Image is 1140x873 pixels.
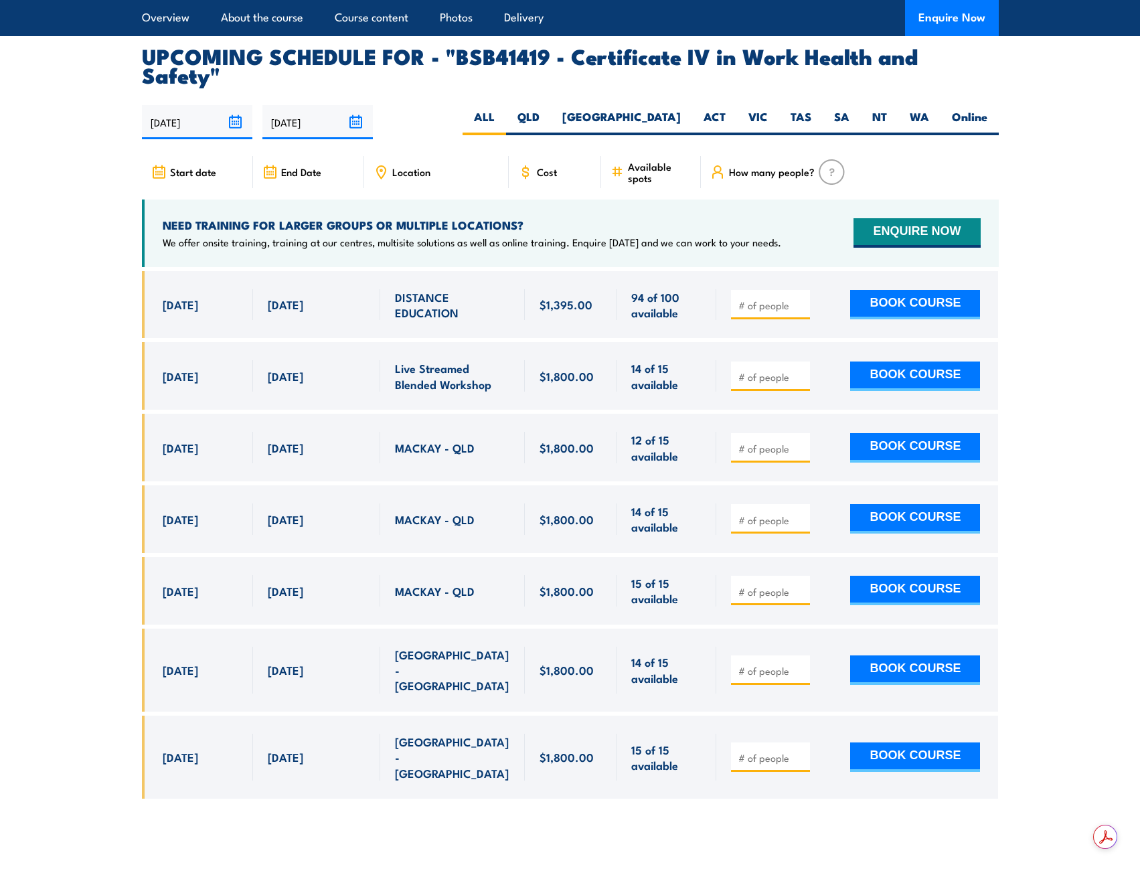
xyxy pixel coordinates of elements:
span: $1,800.00 [540,662,594,678]
span: [DATE] [268,297,303,312]
input: # of people [738,751,805,765]
p: We offer onsite training, training at our centres, multisite solutions as well as online training... [163,236,781,249]
span: 15 of 15 available [631,742,702,773]
span: [DATE] [163,297,198,312]
span: [DATE] [163,440,198,455]
span: [DATE] [268,511,303,527]
input: # of people [738,370,805,384]
button: BOOK COURSE [850,655,980,685]
span: $1,800.00 [540,511,594,527]
input: # of people [738,585,805,599]
span: Available spots [628,161,691,183]
span: End Date [281,166,321,177]
span: 14 of 15 available [631,503,702,535]
span: 14 of 15 available [631,654,702,686]
button: ENQUIRE NOW [853,218,980,248]
span: $1,800.00 [540,583,594,599]
label: [GEOGRAPHIC_DATA] [551,109,692,135]
span: $1,800.00 [540,749,594,765]
label: VIC [737,109,779,135]
span: 14 of 15 available [631,360,702,392]
span: [GEOGRAPHIC_DATA] - [GEOGRAPHIC_DATA] [395,647,510,694]
label: ACT [692,109,737,135]
span: Live Streamed Blended Workshop [395,360,510,392]
h4: NEED TRAINING FOR LARGER GROUPS OR MULTIPLE LOCATIONS? [163,218,781,232]
span: [DATE] [268,368,303,384]
button: BOOK COURSE [850,504,980,534]
span: [DATE] [163,583,198,599]
span: [DATE] [268,583,303,599]
span: How many people? [729,166,815,177]
button: BOOK COURSE [850,433,980,463]
span: [DATE] [268,662,303,678]
label: Online [941,109,999,135]
button: BOOK COURSE [850,576,980,605]
span: [DATE] [163,662,198,678]
span: 15 of 15 available [631,575,702,607]
span: [DATE] [268,749,303,765]
button: BOOK COURSE [850,362,980,391]
input: To date [262,105,373,139]
span: $1,800.00 [540,368,594,384]
label: QLD [506,109,551,135]
span: 12 of 15 available [631,432,702,463]
h2: UPCOMING SCHEDULE FOR - "BSB41419 - Certificate IV in Work Health and Safety" [142,46,999,84]
span: Location [392,166,430,177]
button: BOOK COURSE [850,290,980,319]
span: $1,395.00 [540,297,592,312]
label: WA [898,109,941,135]
span: Cost [537,166,557,177]
span: DISTANCE EDUCATION [395,289,510,321]
span: MACKAY - QLD [395,511,475,527]
input: # of people [738,664,805,678]
label: NT [861,109,898,135]
span: [DATE] [163,368,198,384]
label: SA [823,109,861,135]
label: TAS [779,109,823,135]
span: MACKAY - QLD [395,440,475,455]
span: [DATE] [163,511,198,527]
span: [DATE] [268,440,303,455]
button: BOOK COURSE [850,742,980,772]
input: # of people [738,513,805,527]
label: ALL [463,109,506,135]
input: # of people [738,442,805,455]
span: 94 of 100 available [631,289,702,321]
span: $1,800.00 [540,440,594,455]
span: [GEOGRAPHIC_DATA] - [GEOGRAPHIC_DATA] [395,734,510,781]
input: From date [142,105,252,139]
span: Start date [170,166,216,177]
span: [DATE] [163,749,198,765]
input: # of people [738,299,805,312]
span: MACKAY - QLD [395,583,475,599]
